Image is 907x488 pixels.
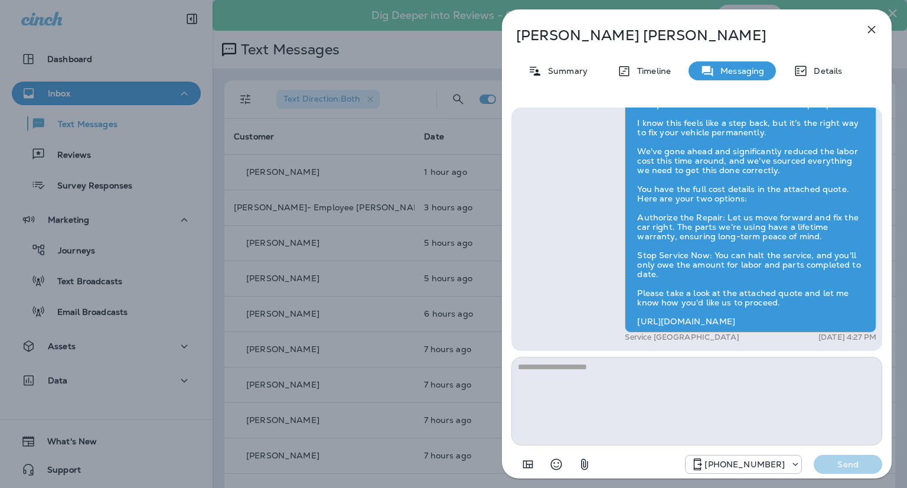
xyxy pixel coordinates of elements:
p: Details [808,66,842,76]
p: [DATE] 4:27 PM [818,333,876,342]
button: Add in a premade template [516,453,540,476]
p: Messaging [714,66,764,76]
p: Timeline [631,66,671,76]
button: Select an emoji [544,453,568,476]
p: [PHONE_NUMBER] [704,460,785,469]
p: Summary [542,66,588,76]
p: Service [GEOGRAPHIC_DATA] [625,333,739,342]
div: +1 (918) 203-8556 [686,457,801,471]
p: [PERSON_NAME] [PERSON_NAME] [516,27,839,44]
div: [PERSON_NAME], We've hit a roadblock on the car's issues. After consulting with [PERSON_NAME] and... [625,36,876,333]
